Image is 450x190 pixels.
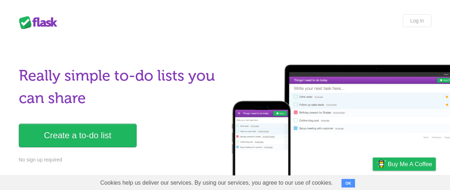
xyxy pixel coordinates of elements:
[373,158,436,171] a: Buy me a coffee
[376,158,386,170] img: Buy me a coffee
[93,176,340,190] span: Cookies help us deliver our services. By using our services, you agree to our use of cookies.
[342,179,355,188] button: OK
[19,124,137,147] a: Create a to-do list
[19,156,221,164] p: No sign up required
[403,14,431,27] a: Log in
[388,158,432,170] span: Buy me a coffee
[19,65,221,109] h1: Really simple to-do lists you can share
[19,16,62,29] div: Flask Lists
